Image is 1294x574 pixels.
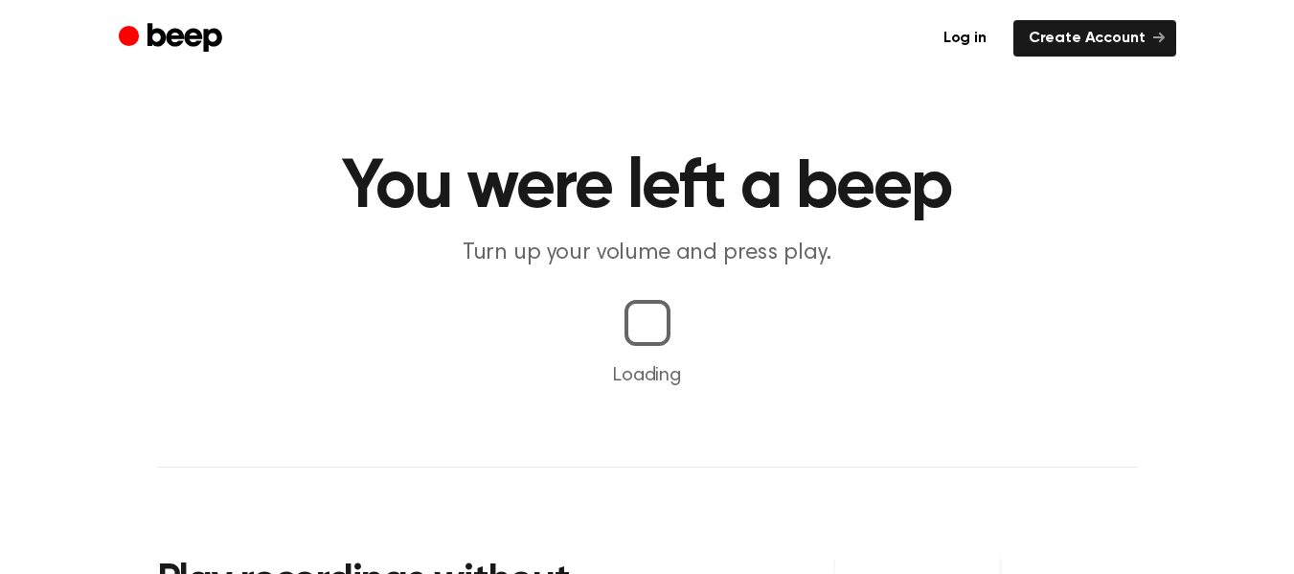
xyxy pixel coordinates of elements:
a: Log in [928,20,1002,57]
p: Loading [23,361,1271,390]
a: Beep [119,20,227,57]
h1: You were left a beep [157,153,1138,222]
p: Turn up your volume and press play. [280,238,1015,269]
a: Create Account [1013,20,1176,57]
